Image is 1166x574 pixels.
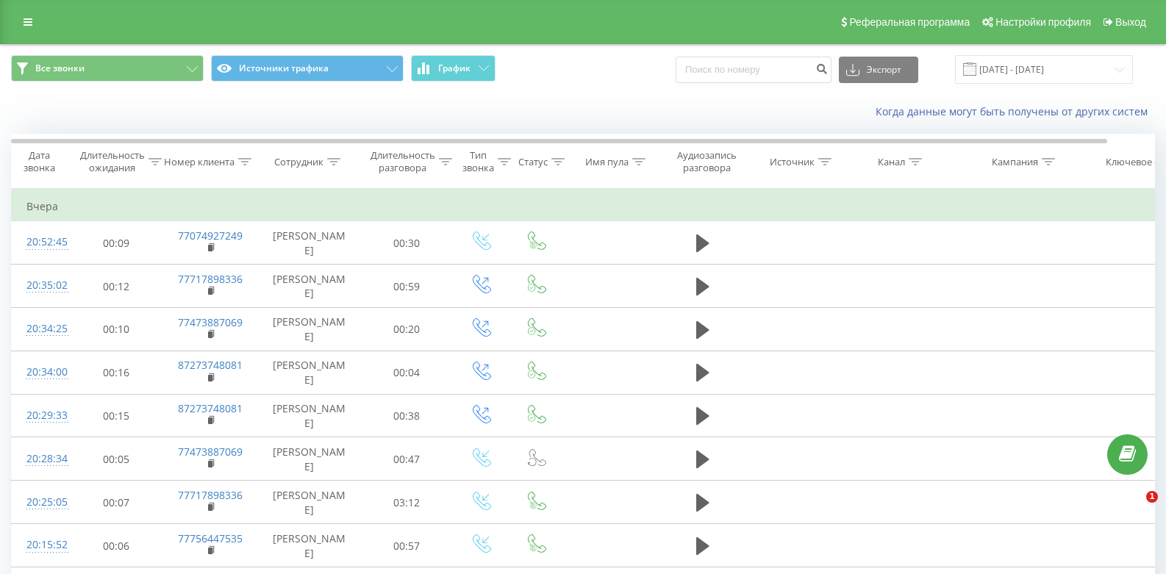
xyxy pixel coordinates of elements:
font: 00:09 [103,236,129,250]
font: Имя пула [585,155,629,168]
font: [PERSON_NAME] [273,401,346,430]
font: Тип звонка [462,148,494,174]
font: 00:57 [393,539,420,553]
font: Длительность разговора [371,148,435,174]
font: Вчера [26,199,58,213]
font: [PERSON_NAME] [273,488,346,517]
font: 00:12 [103,279,129,293]
font: 00:20 [393,323,420,337]
a: 77473887069 [178,445,243,459]
font: Реферальная программа [849,16,970,28]
font: 00:10 [103,323,129,337]
font: Источники трафика [239,62,329,74]
font: Экспорт [867,63,901,76]
a: 77756447535 [178,531,243,545]
a: Когда данные могут быть получены от других систем [876,104,1155,118]
font: [PERSON_NAME] [273,358,346,387]
font: 00:16 [103,365,129,379]
font: 20:29:33 [26,408,68,422]
input: Поиск по номеру [676,57,831,83]
font: Все звонки [35,62,85,74]
iframe: Интерком-чат в режиме реального времени [1116,491,1151,526]
a: 87273748081 [178,358,243,372]
font: 00:05 [103,452,129,466]
button: График [411,55,496,82]
font: 00:04 [393,365,420,379]
font: [PERSON_NAME] [273,272,346,301]
font: Кампания [992,155,1038,168]
font: 20:25:05 [26,495,68,509]
font: Сотрудник [274,155,323,168]
font: 00:06 [103,539,129,553]
font: [PERSON_NAME] [273,445,346,473]
font: Дата звонка [24,148,55,174]
button: Экспорт [839,57,918,83]
a: 77717898336 [178,272,243,286]
font: Источник [770,155,815,168]
font: 00:15 [103,409,129,423]
font: Статус [518,155,548,168]
font: 00:30 [393,236,420,250]
font: 00:07 [103,495,129,509]
button: Источники трафика [211,55,404,82]
font: Длительность ожидания [80,148,145,174]
font: График [438,62,471,74]
font: [PERSON_NAME] [273,531,346,560]
a: 77473887069 [178,315,243,329]
font: 1 [1149,492,1155,501]
font: 20:52:45 [26,234,68,248]
button: Все звонки [11,55,204,82]
a: 87273748081 [178,401,243,415]
font: 20:34:25 [26,321,68,335]
font: 20:34:00 [26,365,68,379]
font: 20:35:02 [26,278,68,292]
font: 00:59 [393,279,420,293]
font: 00:38 [393,409,420,423]
font: 20:15:52 [26,537,68,551]
font: 03:12 [393,495,420,509]
font: 20:28:34 [26,451,68,465]
font: Аудиозапись разговора [677,148,737,174]
font: Номер клиента [164,155,235,168]
font: Канал [878,155,905,168]
font: [PERSON_NAME] [273,229,346,257]
font: Выход [1115,16,1146,28]
font: Когда данные могут быть получены от других систем [876,104,1148,118]
a: 77717898336 [178,488,243,502]
font: 00:47 [393,452,420,466]
font: [PERSON_NAME] [273,315,346,344]
font: Настройки профиля [995,16,1091,28]
a: 77074927249 [178,229,243,243]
